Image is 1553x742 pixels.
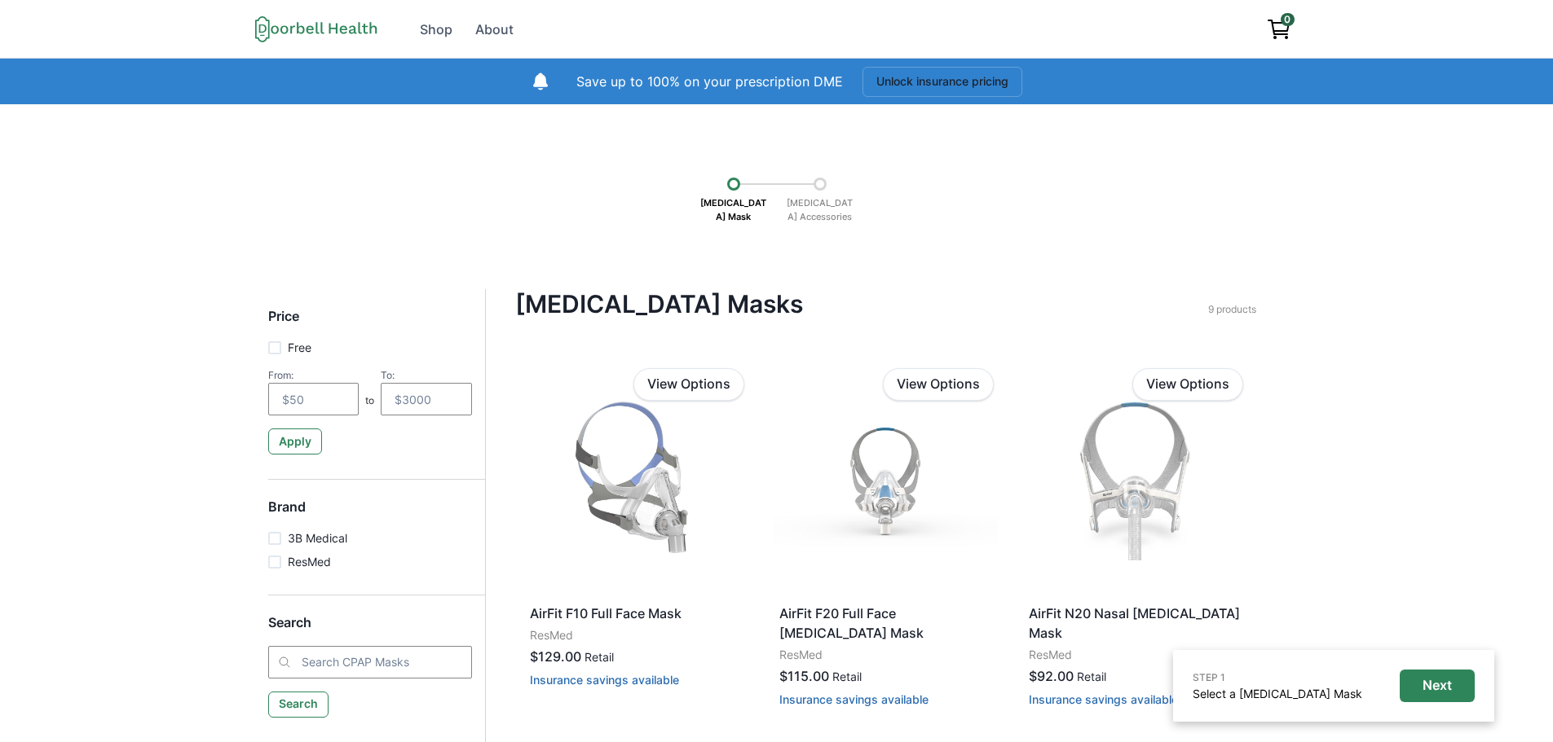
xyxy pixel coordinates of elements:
p: to [365,393,374,415]
p: Retail [832,668,862,685]
h4: [MEDICAL_DATA] Masks [515,289,1208,318]
button: Unlock insurance pricing [863,67,1022,97]
img: 4pje1hkkxsob15gr7pq4alot8wd6 [1022,364,1247,594]
p: ResMed [1029,646,1241,663]
button: Search [268,692,329,718]
div: About [475,20,514,39]
button: Insurance savings available [530,673,679,687]
div: From: [268,369,360,381]
button: Insurance savings available [779,692,929,706]
input: $50 [268,383,360,415]
input: $3000 [381,383,472,415]
a: About [465,13,523,46]
p: ResMed [779,646,991,663]
a: View Options [883,368,994,401]
img: qluskaolc0vmb5545ivdjalrf36t [773,364,998,594]
a: Select a [MEDICAL_DATA] Mask [1193,687,1362,700]
p: AirFit F10 Full Face Mask [530,604,742,623]
a: AirFit F20 Full Face [MEDICAL_DATA] MaskResMed$115.00RetailInsurance savings available [773,364,998,718]
p: [MEDICAL_DATA] Accessories [779,191,861,229]
p: $129.00 [530,647,581,666]
a: Shop [410,13,462,46]
a: View Options [1132,368,1243,401]
h5: Brand [268,499,472,529]
p: Free [288,339,311,356]
p: AirFit N20 Nasal [MEDICAL_DATA] Mask [1029,604,1241,643]
p: 3B Medical [288,529,347,547]
p: STEP 1 [1193,670,1362,685]
p: [MEDICAL_DATA] Mask [693,191,774,229]
img: h0wlwdflbxm64pna92cc932tt8ut [523,364,748,594]
input: Search CPAP Masks [268,646,472,678]
p: Retail [1077,668,1106,685]
p: ResMed [530,626,742,643]
button: Next [1400,670,1475,702]
p: $115.00 [779,666,829,686]
span: 0 [1281,13,1295,26]
button: Insurance savings available [1029,692,1178,706]
p: ResMed [288,553,331,570]
p: Save up to 100% on your prescription DME [576,72,843,91]
p: Retail [585,648,614,665]
p: AirFit F20 Full Face [MEDICAL_DATA] Mask [779,604,991,643]
a: View Options [633,368,744,401]
p: Next [1423,678,1452,693]
a: AirFit F10 Full Face MaskResMed$129.00RetailInsurance savings available [523,364,748,699]
button: Apply [268,428,322,454]
div: To: [381,369,472,381]
p: $92.00 [1029,666,1074,686]
div: Shop [420,20,452,39]
a: View cart [1260,13,1299,46]
h5: Search [268,615,472,645]
a: AirFit N20 Nasal [MEDICAL_DATA] MaskResMed$92.00RetailInsurance savings available [1022,364,1247,718]
h5: Price [268,309,472,339]
p: 9 products [1208,302,1256,317]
